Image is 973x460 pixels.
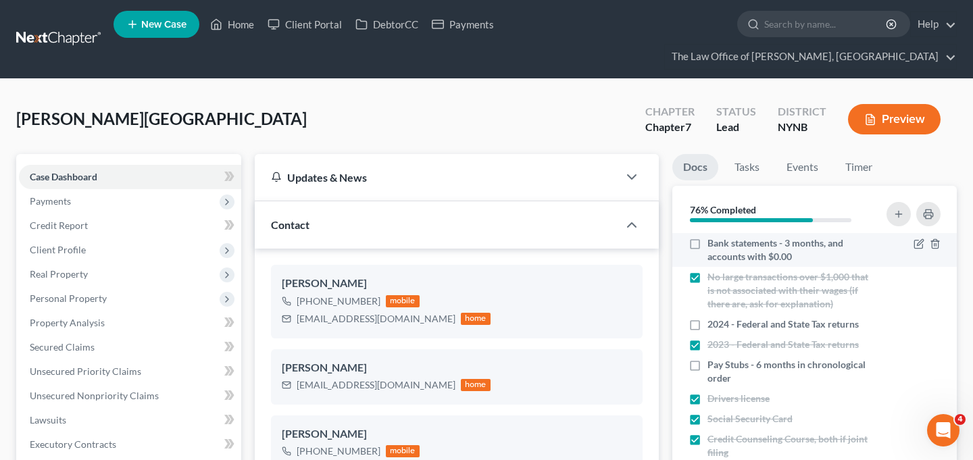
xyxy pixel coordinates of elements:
[461,313,491,325] div: home
[911,12,956,36] a: Help
[16,109,307,128] span: [PERSON_NAME][GEOGRAPHIC_DATA]
[282,276,632,292] div: [PERSON_NAME]
[30,195,71,207] span: Payments
[19,432,241,457] a: Executory Contracts
[685,120,691,133] span: 7
[461,379,491,391] div: home
[927,414,959,446] iframe: Intercom live chat
[716,120,756,135] div: Lead
[19,213,241,238] a: Credit Report
[30,220,88,231] span: Credit Report
[30,414,66,426] span: Lawsuits
[297,378,455,392] div: [EMAIL_ADDRESS][DOMAIN_NAME]
[30,292,107,304] span: Personal Property
[386,445,420,457] div: mobile
[349,12,425,36] a: DebtorCC
[955,414,966,425] span: 4
[764,11,888,36] input: Search by name...
[30,438,116,450] span: Executory Contracts
[297,312,455,326] div: [EMAIL_ADDRESS][DOMAIN_NAME]
[707,432,874,459] span: Credit Counseling Course, both if joint filing
[30,390,159,401] span: Unsecured Nonpriority Claims
[141,20,186,30] span: New Case
[848,104,941,134] button: Preview
[386,295,420,307] div: mobile
[672,154,718,180] a: Docs
[707,270,874,311] span: No large transactions over $1,000 that is not associated with their wages (if there are, ask for ...
[19,384,241,408] a: Unsecured Nonpriority Claims
[716,104,756,120] div: Status
[19,165,241,189] a: Case Dashboard
[30,341,95,353] span: Secured Claims
[203,12,261,36] a: Home
[19,335,241,359] a: Secured Claims
[30,268,88,280] span: Real Property
[690,204,756,215] strong: 76% Completed
[19,311,241,335] a: Property Analysis
[271,170,602,184] div: Updates & News
[778,104,826,120] div: District
[261,12,349,36] a: Client Portal
[19,408,241,432] a: Lawsuits
[645,104,695,120] div: Chapter
[271,218,309,231] span: Contact
[19,359,241,384] a: Unsecured Priority Claims
[30,365,141,377] span: Unsecured Priority Claims
[425,12,501,36] a: Payments
[282,426,632,442] div: [PERSON_NAME]
[778,120,826,135] div: NYNB
[707,412,793,426] span: Social Security Card
[707,338,859,351] span: 2023 - Federal and State Tax returns
[30,171,97,182] span: Case Dashboard
[776,154,829,180] a: Events
[297,444,380,458] div: [PHONE_NUMBER]
[645,120,695,135] div: Chapter
[30,317,105,328] span: Property Analysis
[707,317,859,331] span: 2024 - Federal and State Tax returns
[724,154,770,180] a: Tasks
[30,244,86,255] span: Client Profile
[282,360,632,376] div: [PERSON_NAME]
[707,236,874,263] span: Bank statements - 3 months, and accounts with $0.00
[297,295,380,308] div: [PHONE_NUMBER]
[665,45,956,69] a: The Law Office of [PERSON_NAME], [GEOGRAPHIC_DATA]
[707,358,874,385] span: Pay Stubs - 6 months in chronological order
[834,154,883,180] a: Timer
[707,392,770,405] span: Drivers license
